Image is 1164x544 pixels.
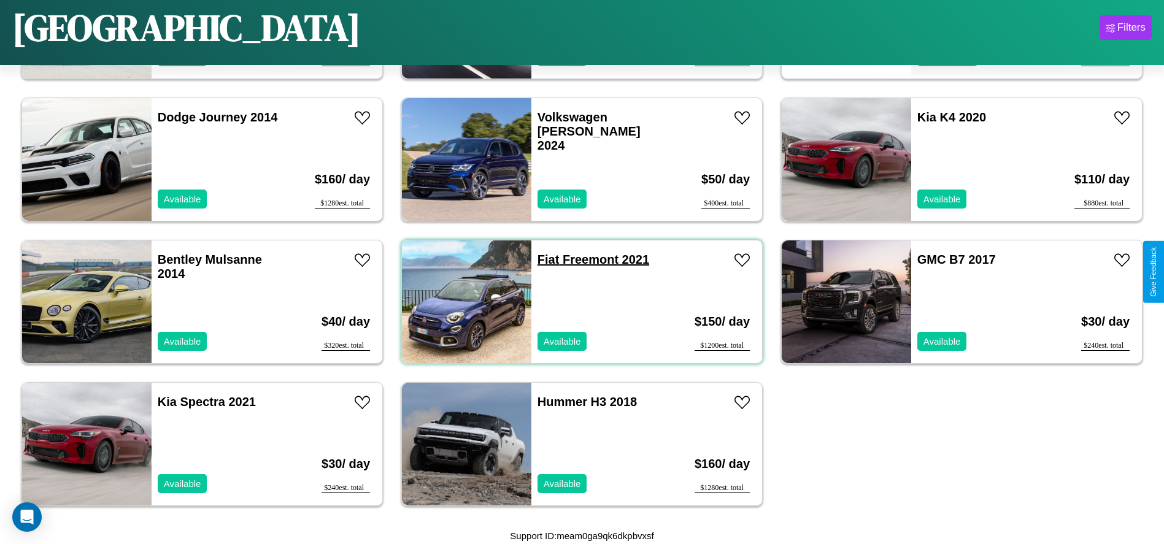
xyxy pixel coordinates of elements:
a: Dodge Journey 2014 [158,110,278,124]
div: $ 240 est. total [1081,341,1130,351]
div: $ 240 est. total [322,483,370,493]
div: $ 880 est. total [1074,199,1130,209]
p: Support ID: meam0ga9qk6dkpbvxsf [510,527,653,544]
a: GMC B7 2017 [917,253,996,266]
p: Available [164,333,201,350]
p: Available [544,333,581,350]
p: Available [164,475,201,492]
div: Give Feedback [1149,247,1158,297]
a: Kia Spectra 2021 [158,395,256,408]
h3: $ 160 / day [315,160,370,199]
h3: $ 150 / day [695,302,750,341]
h3: $ 110 / day [1074,160,1130,199]
a: Bentley Mulsanne 2014 [158,253,262,280]
a: Volkswagen [PERSON_NAME] 2024 [538,110,641,152]
div: Filters [1117,21,1146,34]
h1: [GEOGRAPHIC_DATA] [12,2,361,53]
a: Fiat Freemont 2021 [538,253,649,266]
h3: $ 40 / day [322,302,370,341]
p: Available [544,191,581,207]
h3: $ 50 / day [701,160,750,199]
button: Filters [1100,15,1152,40]
p: Available [164,191,201,207]
p: Available [544,475,581,492]
div: $ 1280 est. total [695,483,750,493]
div: $ 320 est. total [322,341,370,351]
div: $ 1280 est. total [315,199,370,209]
h3: $ 160 / day [695,445,750,483]
div: Open Intercom Messenger [12,502,42,532]
a: Kia K4 2020 [917,110,986,124]
p: Available [923,333,961,350]
h3: $ 30 / day [1081,302,1130,341]
p: Available [923,191,961,207]
h3: $ 30 / day [322,445,370,483]
div: $ 1200 est. total [695,341,750,351]
a: Hummer H3 2018 [538,395,637,408]
div: $ 400 est. total [701,199,750,209]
